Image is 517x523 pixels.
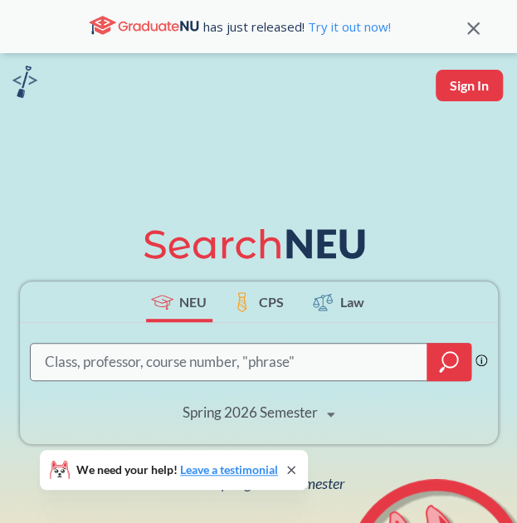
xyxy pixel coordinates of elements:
span: CPS [259,292,284,311]
span: NEU [179,292,207,311]
input: Class, professor, course number, "phrase" [43,345,416,379]
span: has just released! [203,17,391,36]
div: magnifying glass [427,343,471,381]
span: NEU Spring 2026 Semester [183,474,344,492]
span: Law [340,292,364,311]
a: sandbox logo [12,66,37,103]
div: Spring 2026 Semester [183,403,318,422]
button: Sign In [436,70,503,101]
span: View all classes for [61,474,344,492]
a: Leave a testimonial [180,462,278,477]
img: sandbox logo [12,66,37,98]
a: Try it out now! [305,18,391,35]
svg: magnifying glass [439,350,459,374]
span: We need your help! [76,464,278,476]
